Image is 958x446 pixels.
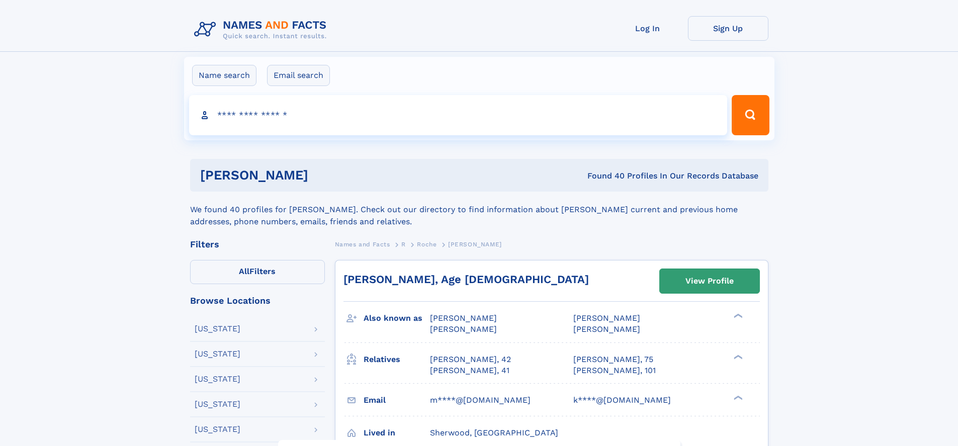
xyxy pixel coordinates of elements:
[190,260,325,284] label: Filters
[731,353,743,360] div: ❯
[417,241,437,248] span: Roche
[573,324,640,334] span: [PERSON_NAME]
[200,169,448,182] h1: [PERSON_NAME]
[401,241,406,248] span: R
[732,95,769,135] button: Search Button
[195,350,240,358] div: [US_STATE]
[688,16,768,41] a: Sign Up
[343,273,589,286] a: [PERSON_NAME], Age [DEMOGRAPHIC_DATA]
[364,310,430,327] h3: Also known as
[685,270,734,293] div: View Profile
[189,95,728,135] input: search input
[607,16,688,41] a: Log In
[660,269,759,293] a: View Profile
[267,65,330,86] label: Email search
[401,238,406,250] a: R
[190,16,335,43] img: Logo Names and Facts
[195,400,240,408] div: [US_STATE]
[731,394,743,401] div: ❯
[448,241,502,248] span: [PERSON_NAME]
[195,425,240,433] div: [US_STATE]
[417,238,437,250] a: Roche
[430,324,497,334] span: [PERSON_NAME]
[430,365,509,376] a: [PERSON_NAME], 41
[430,313,497,323] span: [PERSON_NAME]
[239,266,249,276] span: All
[364,424,430,441] h3: Lived in
[430,428,558,437] span: Sherwood, [GEOGRAPHIC_DATA]
[190,240,325,249] div: Filters
[573,365,656,376] a: [PERSON_NAME], 101
[430,354,511,365] a: [PERSON_NAME], 42
[364,392,430,409] h3: Email
[448,170,758,182] div: Found 40 Profiles In Our Records Database
[573,313,640,323] span: [PERSON_NAME]
[192,65,256,86] label: Name search
[195,375,240,383] div: [US_STATE]
[573,354,653,365] a: [PERSON_NAME], 75
[195,325,240,333] div: [US_STATE]
[731,313,743,319] div: ❯
[335,238,390,250] a: Names and Facts
[190,192,768,228] div: We found 40 profiles for [PERSON_NAME]. Check out our directory to find information about [PERSON...
[364,351,430,368] h3: Relatives
[190,296,325,305] div: Browse Locations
